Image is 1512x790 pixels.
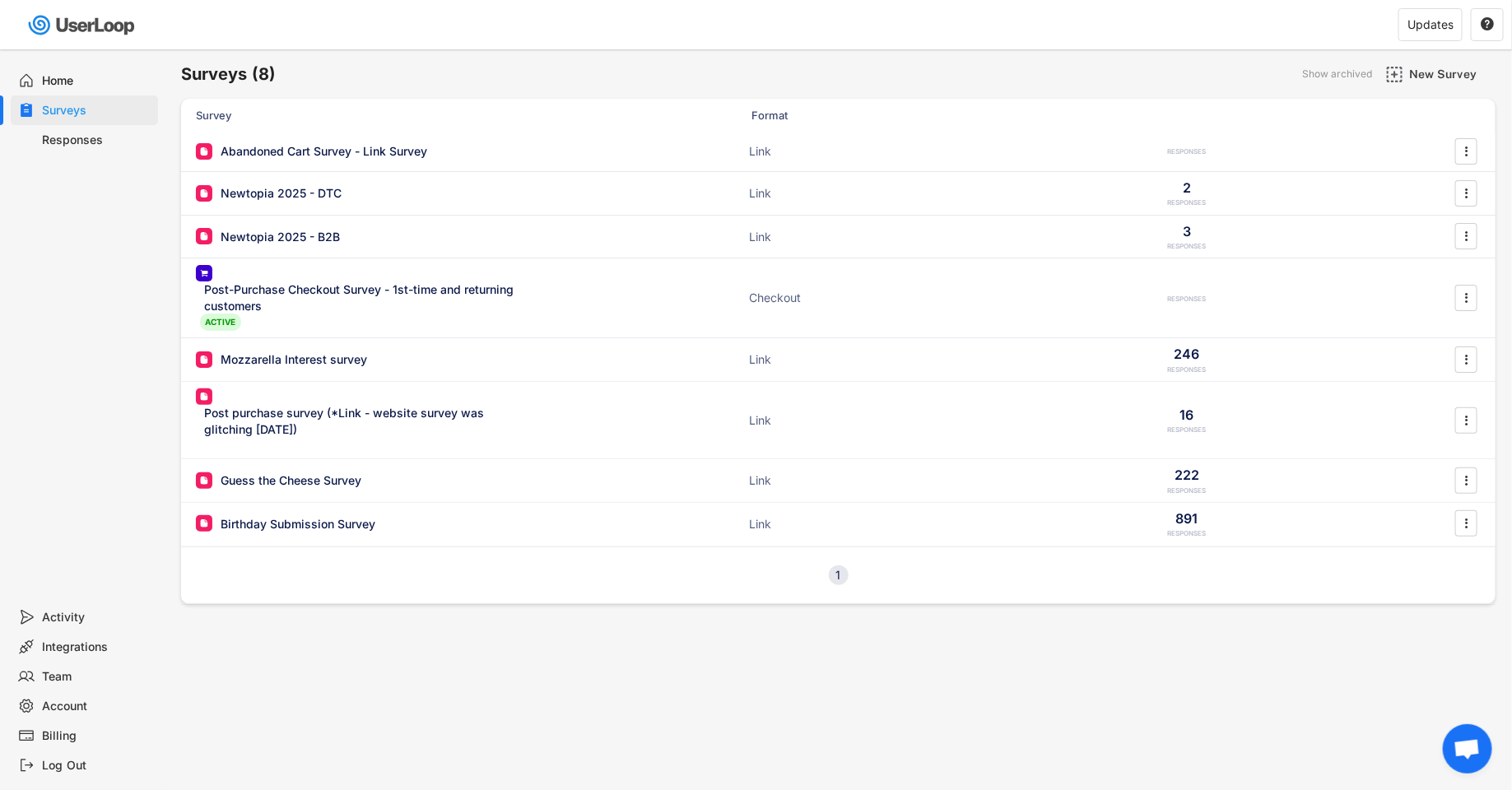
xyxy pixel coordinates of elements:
[1175,345,1200,363] div: 246
[43,610,151,625] div: Activity
[1458,468,1475,493] button: 
[1386,66,1403,83] img: AddMajor.svg
[1168,365,1207,374] div: RESPONSES
[749,290,914,306] div: Checkout
[829,569,849,581] div: 1
[221,472,361,489] div: Guess the Cheese Survey
[221,351,367,368] div: Mozzarella Interest survey
[1180,406,1194,424] div: 16
[221,516,375,532] div: Birthday Submission Survey
[1175,466,1199,484] div: 222
[749,412,914,429] div: Link
[1458,224,1475,249] button: 
[1183,179,1191,197] div: 2
[196,108,525,123] div: Survey
[751,108,916,123] div: Format
[1176,509,1198,527] div: 891
[43,73,151,89] div: Home
[43,728,151,744] div: Billing
[181,63,276,86] h6: Surveys (8)
[1465,411,1468,429] text: 
[1465,184,1468,202] text: 
[1168,295,1207,304] div: RESPONSES
[1480,17,1495,32] button: 
[749,185,914,202] div: Link
[1465,515,1468,532] text: 
[43,132,151,148] div: Responses
[204,405,525,437] div: Post purchase survey (*Link - website survey was glitching [DATE])
[221,229,340,245] div: Newtopia 2025 - B2B
[1183,222,1191,240] div: 3
[749,516,914,532] div: Link
[749,229,914,245] div: Link
[1458,286,1475,310] button: 
[749,351,914,368] div: Link
[1168,486,1207,495] div: RESPONSES
[1458,139,1475,164] button: 
[749,143,914,160] div: Link
[1465,472,1468,489] text: 
[1458,181,1475,206] button: 
[1465,351,1468,368] text: 
[221,185,342,202] div: Newtopia 2025 - DTC
[1168,425,1207,434] div: RESPONSES
[43,758,151,774] div: Log Out
[1458,408,1475,433] button: 
[1465,228,1468,245] text: 
[200,314,241,331] div: ACTIVE
[1168,529,1207,538] div: RESPONSES
[1458,347,1475,372] button: 
[43,669,151,685] div: Team
[749,472,914,489] div: Link
[1302,69,1372,79] div: Show archived
[1465,289,1468,306] text: 
[1458,511,1475,536] button: 
[25,8,141,42] img: userloop-logo-01.svg
[43,103,151,118] div: Surveys
[221,143,427,160] div: Abandoned Cart Survey - Link Survey
[1443,724,1492,774] a: Open chat
[1168,198,1207,207] div: RESPONSES
[1465,142,1468,160] text: 
[43,639,151,655] div: Integrations
[1168,242,1207,251] div: RESPONSES
[1407,19,1454,30] div: Updates
[43,699,151,714] div: Account
[1168,147,1207,156] div: RESPONSES
[1409,67,1491,81] div: New Survey
[204,281,525,314] div: Post-Purchase Checkout Survey - 1st-time and returning customers
[1481,16,1494,31] text: 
